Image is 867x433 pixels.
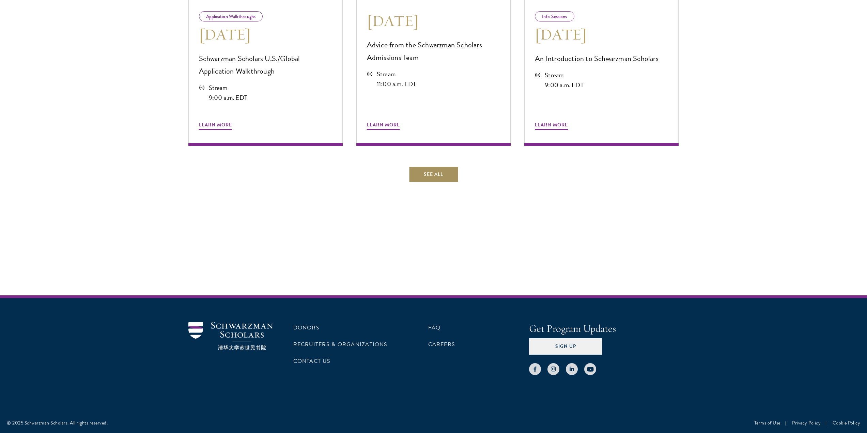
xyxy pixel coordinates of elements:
[188,322,273,350] img: Schwarzman Scholars
[199,11,263,21] div: Application Walkthroughs
[377,69,416,79] div: Stream
[545,70,584,80] div: Stream
[199,121,232,131] span: Learn More
[535,121,568,131] span: Learn More
[545,80,584,90] div: 9:00 a.m. EDT
[792,419,821,427] a: Privacy Policy
[408,166,459,183] a: See All
[293,324,320,332] a: Donors
[833,419,861,427] a: Cookie Policy
[199,25,332,44] h3: [DATE]
[7,419,108,427] div: © 2025 Schwarzman Scholars. All rights reserved.
[367,11,500,30] h3: [DATE]
[209,83,248,93] div: Stream
[535,25,668,44] h3: [DATE]
[367,39,500,64] p: Advice from the Schwarzman Scholars Admissions Team
[199,52,332,78] p: Schwarzman Scholars U.S./Global Application Walkthrough
[293,357,330,365] a: Contact Us
[529,322,679,336] h4: Get Program Updates
[428,324,441,332] a: FAQ
[293,340,388,349] a: Recruiters & Organizations
[535,52,668,65] p: An Introduction to Schwarzman Scholars
[529,338,602,355] button: Sign Up
[535,11,574,21] div: Info Sessions
[367,121,400,131] span: Learn More
[209,93,248,103] div: 9:00 a.m. EDT
[754,419,780,427] a: Terms of Use
[377,79,416,89] div: 11:00 a.m. EDT
[428,340,455,349] a: Careers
